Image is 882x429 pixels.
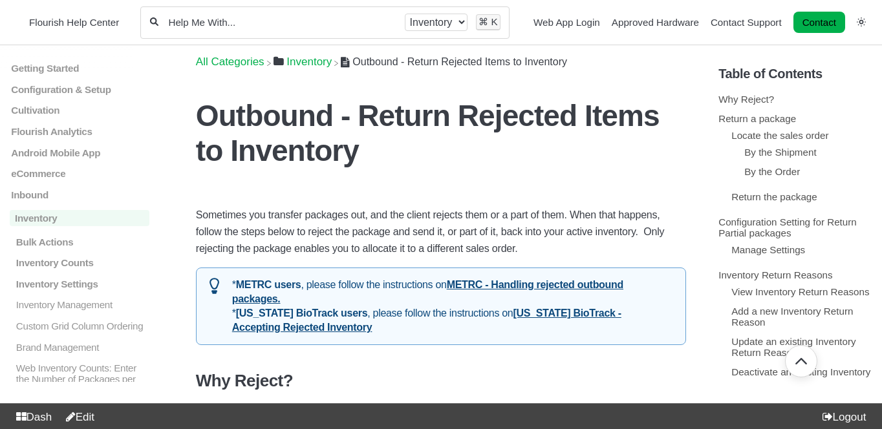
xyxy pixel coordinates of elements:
[857,16,866,27] a: Switch dark mode setting
[10,126,149,137] a: Flourish Analytics
[274,56,332,68] a: Inventory
[15,278,149,289] p: Inventory Settings
[718,67,872,81] h5: Table of Contents
[10,411,52,423] a: Dash
[15,236,149,247] p: Bulk Actions
[793,12,845,33] a: Contact
[236,279,301,290] strong: METRC users
[10,147,149,158] a: Android Mobile App
[352,56,567,67] span: Outbound - Return Rejected Items to Inventory
[744,166,800,177] a: By the Order
[731,336,856,358] a: Update an existing Inventory Return Reason
[10,299,149,310] a: Inventory Management
[196,56,264,68] span: All Categories
[731,191,817,202] a: Return the package
[286,56,332,68] span: ​Inventory
[29,17,119,28] span: Flourish Help Center
[718,94,774,105] a: Why Reject?
[491,16,497,27] kbd: K
[10,362,149,395] a: Web Inventory Counts: Enter the Number of Packages per Item
[10,236,149,247] a: Bulk Actions
[718,45,872,377] section: Table of Contents
[10,210,149,226] a: Inventory
[718,269,832,280] a: Inventory Return Reasons
[15,362,149,395] p: Web Inventory Counts: Enter the Number of Packages per Item
[785,345,817,377] button: Go back to top of document
[10,63,149,74] a: Getting Started
[711,17,782,28] a: Contact Support navigation item
[744,147,816,158] a: By the Shipment
[236,308,368,319] strong: [US_STATE] BioTrack users
[196,207,686,257] p: Sometimes you transfer packages out, and the client rejects them or a part of them. When that hap...
[10,105,149,116] a: Cultivation
[731,244,805,255] a: Manage Settings
[10,168,149,179] a: eCommerce
[167,16,395,28] input: Help Me With...
[612,17,699,28] a: Approved Hardware navigation item
[10,278,149,289] a: Inventory Settings
[731,130,828,141] a: Locate the sales order
[10,320,149,331] a: Custom Grid Column Ordering
[16,14,23,31] img: Flourish Help Center Logo
[10,257,149,268] a: Inventory Counts
[479,16,488,27] kbd: ⌘
[718,216,857,238] a: Configuration Setting for Return Partial packages
[196,267,686,345] div: * , please follow the instructions on * , please follow the instructions on
[196,98,686,168] h1: Outbound - Return Rejected Items to Inventory
[15,320,149,331] p: Custom Grid Column Ordering
[60,411,94,423] a: Edit
[731,366,870,388] a: Deactivate an existing Inventory Return Reason
[196,56,264,68] a: Breadcrumb link to All Categories
[15,342,149,353] p: Brand Management
[10,83,149,94] a: Configuration & Setup
[10,342,149,353] a: Brand Management
[731,306,853,328] a: Add a new Inventory Return Reason
[533,17,600,28] a: Web App Login navigation item
[15,299,149,310] p: Inventory Management
[790,14,848,32] li: Contact desktop
[16,14,119,31] a: Flourish Help Center
[15,257,149,268] p: Inventory Counts
[196,371,686,391] h3: Why Reject?
[731,286,869,297] a: View Inventory Return Reasons
[718,113,796,124] a: Return a package
[10,189,149,200] a: Inbound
